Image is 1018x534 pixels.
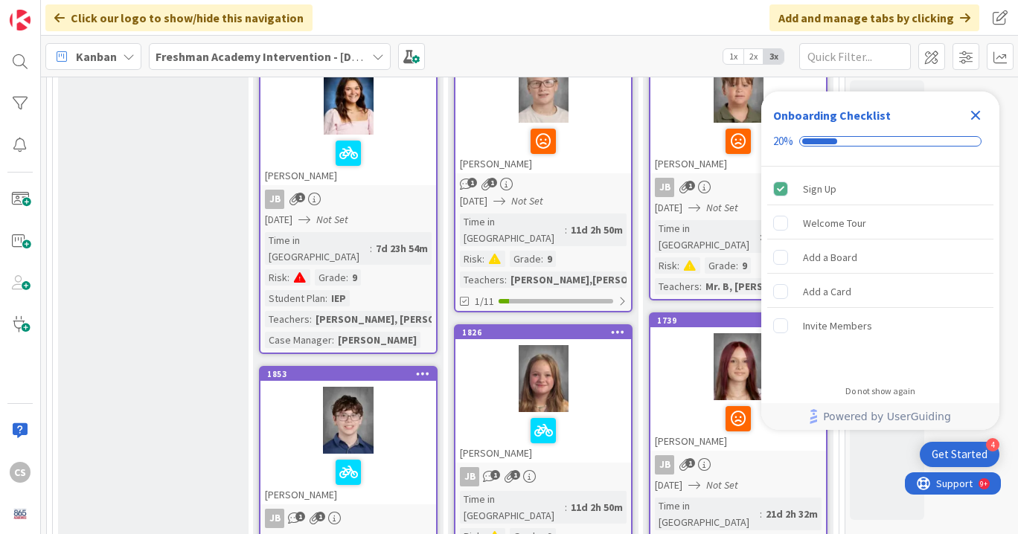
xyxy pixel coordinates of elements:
[738,257,751,274] div: 9
[45,4,313,31] div: Click our logo to show/hide this navigation
[260,367,436,381] div: 1853
[460,467,479,486] div: JB
[706,201,738,214] i: Not Set
[455,467,631,486] div: JB
[310,311,312,327] span: :
[462,327,631,338] div: 1826
[260,190,436,209] div: JB
[567,222,627,238] div: 11d 2h 50m
[803,180,836,198] div: Sign Up
[773,135,793,148] div: 20%
[454,35,633,312] a: [PERSON_NAME][DATE]Not SetTime in [GEOGRAPHIC_DATA]:11d 2h 50mRisk:Grade:9Teachers:[PERSON_NAME],...
[767,241,993,274] div: Add a Board is incomplete.
[260,48,436,185] div: [PERSON_NAME]
[265,290,325,306] div: Student Plan
[10,10,31,30] img: Visit kanbanzone.com
[702,278,866,295] div: Mr. B, [PERSON_NAME], Corum,...
[312,311,575,327] div: [PERSON_NAME], [PERSON_NAME], [PERSON_NAME]...
[260,135,436,185] div: [PERSON_NAME]
[761,167,999,376] div: Checklist items
[259,47,438,354] a: [PERSON_NAME]JB[DATE]Not SetTime in [GEOGRAPHIC_DATA]:7d 23h 54mRisk:Grade:9Student Plan:IEPTeach...
[803,283,851,300] div: Add a Card
[265,311,310,327] div: Teachers
[761,91,999,430] div: Checklist Container
[455,123,631,173] div: [PERSON_NAME]
[760,228,762,245] span: :
[743,49,763,64] span: 2x
[455,36,631,173] div: [PERSON_NAME]
[316,512,325,521] span: 1
[287,269,289,286] span: :
[460,213,565,246] div: Time in [GEOGRAPHIC_DATA]
[767,207,993,239] div: Welcome Tour is incomplete.
[265,232,370,265] div: Time in [GEOGRAPHIC_DATA]
[76,48,117,65] span: Kanban
[455,326,631,339] div: 1826
[482,251,484,267] span: :
[769,4,979,31] div: Add and manage tabs by clicking
[315,269,346,286] div: Grade
[799,43,911,70] input: Quick Filter...
[260,367,436,504] div: 1853[PERSON_NAME]
[763,49,784,64] span: 3x
[541,251,543,267] span: :
[706,478,738,492] i: Not Set
[677,257,679,274] span: :
[75,6,83,18] div: 9+
[510,470,520,480] span: 1
[265,269,287,286] div: Risk
[332,332,334,348] span: :
[773,106,891,124] div: Onboarding Checklist
[565,222,567,238] span: :
[655,220,760,253] div: Time in [GEOGRAPHIC_DATA]
[505,271,507,288] span: :
[964,103,987,127] div: Close Checklist
[655,278,700,295] div: Teachers
[650,178,826,197] div: JB
[803,214,866,232] div: Welcome Tour
[700,278,702,295] span: :
[986,438,999,451] div: 4
[685,458,695,468] span: 1
[370,240,372,257] span: :
[567,499,627,515] div: 11d 2h 50m
[325,290,327,306] span: :
[685,181,695,190] span: 1
[803,248,857,266] div: Add a Board
[265,332,332,348] div: Case Manager
[10,504,31,524] img: avatar
[655,178,674,197] div: JB
[920,442,999,467] div: Open Get Started checklist, remaining modules: 4
[260,454,436,504] div: [PERSON_NAME]
[487,178,497,187] span: 1
[265,509,284,528] div: JB
[723,49,743,64] span: 1x
[932,447,987,462] div: Get Started
[803,317,872,335] div: Invite Members
[475,294,494,309] span: 1/11
[657,315,826,326] div: 1739
[316,213,348,226] i: Not Set
[507,271,773,288] div: [PERSON_NAME],[PERSON_NAME],[PERSON_NAME],T...
[460,251,482,267] div: Risk
[767,173,993,205] div: Sign Up is complete.
[762,506,822,522] div: 21d 2h 32m
[467,178,477,187] span: 1
[655,455,674,475] div: JB
[650,36,826,173] div: [PERSON_NAME]
[655,477,682,493] span: [DATE]
[773,135,987,148] div: Checklist progress: 20%
[767,309,993,342] div: Invite Members is incomplete.
[265,190,284,209] div: JB
[769,403,992,430] a: Powered by UserGuiding
[327,290,350,306] div: IEP
[260,509,436,528] div: JB
[372,240,432,257] div: 7d 23h 54m
[460,271,505,288] div: Teachers
[650,123,826,173] div: [PERSON_NAME]
[655,257,677,274] div: Risk
[31,2,68,20] span: Support
[655,498,760,530] div: Time in [GEOGRAPHIC_DATA]
[156,49,414,64] b: Freshman Academy Intervention - [DATE]-[DATE]
[10,462,31,483] div: CS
